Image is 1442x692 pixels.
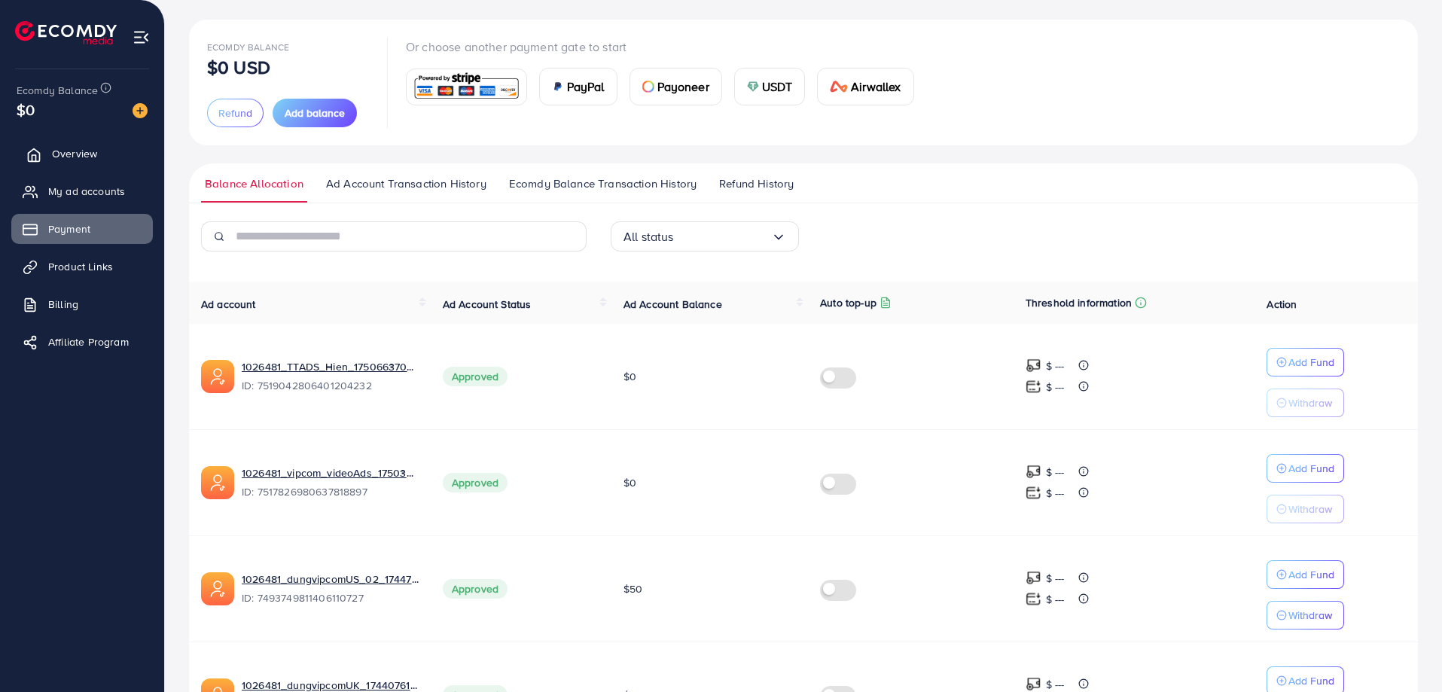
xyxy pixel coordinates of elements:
[1026,464,1041,480] img: top-up amount
[242,465,419,500] div: <span class='underline'>1026481_vipcom_videoAds_1750380509111</span></br>7517826980637818897
[623,369,636,384] span: $0
[205,175,303,192] span: Balance Allocation
[1288,606,1332,624] p: Withdraw
[1288,394,1332,412] p: Withdraw
[1267,495,1344,523] button: Withdraw
[623,581,642,596] span: $50
[133,29,150,46] img: menu
[326,175,486,192] span: Ad Account Transaction History
[567,78,605,96] span: PayPal
[1046,378,1065,396] p: $ ---
[1288,672,1334,690] p: Add Fund
[443,297,532,312] span: Ad Account Status
[1267,348,1344,376] button: Add Fund
[1026,591,1041,607] img: top-up amount
[1046,569,1065,587] p: $ ---
[218,105,252,120] span: Refund
[48,221,90,236] span: Payment
[630,68,722,105] a: cardPayoneer
[17,99,35,120] span: $0
[11,327,153,357] a: Affiliate Program
[1288,459,1334,477] p: Add Fund
[11,176,153,206] a: My ad accounts
[1267,297,1297,312] span: Action
[207,58,270,76] p: $0 USD
[657,78,709,96] span: Payoneer
[11,289,153,319] a: Billing
[747,81,759,93] img: card
[1026,570,1041,586] img: top-up amount
[1046,463,1065,481] p: $ ---
[11,214,153,244] a: Payment
[201,572,234,605] img: ic-ads-acc.e4c84228.svg
[1378,624,1431,681] iframe: Chat
[242,572,419,587] a: 1026481_dungvipcomUS_02_1744774713900
[242,359,419,394] div: <span class='underline'>1026481_TTADS_Hien_1750663705167</span></br>7519042806401204232
[48,184,125,199] span: My ad accounts
[133,103,148,118] img: image
[623,297,722,312] span: Ad Account Balance
[1026,379,1041,395] img: top-up amount
[201,360,234,393] img: ic-ads-acc.e4c84228.svg
[817,68,913,105] a: cardAirwallex
[242,465,419,480] a: 1026481_vipcom_videoAds_1750380509111
[1046,357,1065,375] p: $ ---
[1267,454,1344,483] button: Add Fund
[201,297,256,312] span: Ad account
[1026,676,1041,692] img: top-up amount
[1026,358,1041,373] img: top-up amount
[1267,560,1344,589] button: Add Fund
[242,484,419,499] span: ID: 7517826980637818897
[539,68,617,105] a: cardPayPal
[552,81,564,93] img: card
[242,572,419,606] div: <span class='underline'>1026481_dungvipcomUS_02_1744774713900</span></br>7493749811406110727
[623,225,674,248] span: All status
[443,579,508,599] span: Approved
[201,466,234,499] img: ic-ads-acc.e4c84228.svg
[1026,294,1132,312] p: Threshold information
[830,81,848,93] img: card
[734,68,806,105] a: cardUSDT
[11,139,153,169] a: Overview
[623,475,636,490] span: $0
[1026,485,1041,501] img: top-up amount
[611,221,799,251] div: Search for option
[1267,389,1344,417] button: Withdraw
[15,21,117,44] img: logo
[1288,353,1334,371] p: Add Fund
[406,69,527,105] a: card
[1267,601,1344,630] button: Withdraw
[242,590,419,605] span: ID: 7493749811406110727
[52,146,97,161] span: Overview
[411,71,522,103] img: card
[48,297,78,312] span: Billing
[207,99,264,127] button: Refund
[48,259,113,274] span: Product Links
[273,99,357,127] button: Add balance
[762,78,793,96] span: USDT
[642,81,654,93] img: card
[1288,565,1334,584] p: Add Fund
[443,473,508,492] span: Approved
[11,251,153,282] a: Product Links
[1046,484,1065,502] p: $ ---
[719,175,794,192] span: Refund History
[851,78,901,96] span: Airwallex
[674,225,771,248] input: Search for option
[443,367,508,386] span: Approved
[1288,500,1332,518] p: Withdraw
[48,334,129,349] span: Affiliate Program
[820,294,876,312] p: Auto top-up
[242,378,419,393] span: ID: 7519042806401204232
[406,38,926,56] p: Or choose another payment gate to start
[285,105,345,120] span: Add balance
[242,359,419,374] a: 1026481_TTADS_Hien_1750663705167
[509,175,697,192] span: Ecomdy Balance Transaction History
[1046,590,1065,608] p: $ ---
[207,41,289,53] span: Ecomdy Balance
[17,83,98,98] span: Ecomdy Balance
